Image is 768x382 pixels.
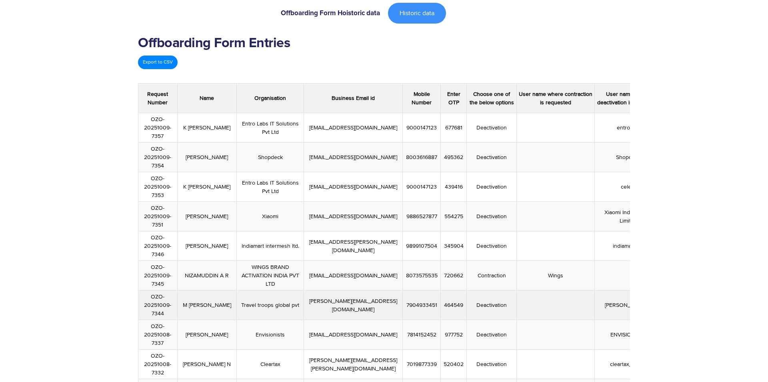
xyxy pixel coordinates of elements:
[237,202,304,231] td: Xiaomi
[177,350,237,379] td: [PERSON_NAME] N
[467,350,517,379] td: Deactivation
[467,172,517,202] td: Deactivation
[138,261,178,290] td: OZO-20251009-7345
[402,113,440,143] td: 9000147123
[402,172,440,202] td: 9000147123
[467,143,517,172] td: Deactivation
[595,350,662,379] td: cleartax_ccaas
[402,350,440,379] td: 7019877339
[595,320,662,350] td: ENVISIONISTS
[441,84,467,113] th: Enter OTP
[402,261,440,290] td: 8073575535
[402,84,440,113] th: Mobile Number
[138,320,178,350] td: OZO-20251008-7337
[595,202,662,231] td: Xiaomi India Private Limited
[595,84,662,113] th: User name where deactivation is requested
[177,113,237,143] td: K [PERSON_NAME]
[177,290,237,320] td: M [PERSON_NAME]
[237,231,304,261] td: Indiamart intermesh ltd.
[402,320,440,350] td: 7814152452
[237,143,304,172] td: Shopdeck
[400,10,434,16] span: Historic data
[304,143,403,172] td: [EMAIL_ADDRESS][DOMAIN_NAME]
[304,84,403,113] th: Business Email id
[441,202,467,231] td: 554275
[177,84,237,113] th: Name
[142,10,380,17] h6: Offboarding Form Hoistoric data
[304,172,403,202] td: [EMAIL_ADDRESS][DOMAIN_NAME]
[237,320,304,350] td: Envisionists
[595,290,662,320] td: [PERSON_NAME] S
[441,290,467,320] td: 464549
[441,143,467,172] td: 495362
[516,261,594,290] td: Wings
[441,231,467,261] td: 345904
[138,36,630,52] h2: Offboarding Form Entries
[441,320,467,350] td: 977752
[138,202,178,231] td: OZO-20251009-7351
[138,84,178,113] th: Request Number
[467,290,517,320] td: Deactivation
[467,202,517,231] td: Deactivation
[138,350,178,379] td: OZO-20251008-7332
[304,231,403,261] td: [EMAIL_ADDRESS][PERSON_NAME][DOMAIN_NAME]
[237,84,304,113] th: Organisation
[441,113,467,143] td: 677681
[441,350,467,379] td: 520402
[138,113,178,143] td: OZO-20251009-7357
[467,113,517,143] td: Deactivation
[177,202,237,231] td: [PERSON_NAME]
[402,290,440,320] td: 7904933451
[177,172,237,202] td: K [PERSON_NAME]
[441,172,467,202] td: 439416
[304,290,403,320] td: [PERSON_NAME][EMAIL_ADDRESS][DOMAIN_NAME]
[237,172,304,202] td: Entro Labs IT Solutions Pvt Ltd
[237,113,304,143] td: Entro Labs IT Solutions Pvt Ltd
[467,84,517,113] th: Choose one of the below options
[138,231,178,261] td: OZO-20251009-7346
[237,290,304,320] td: Travel troops global pvt
[516,84,594,113] th: User name where contraction is requested
[177,320,237,350] td: [PERSON_NAME]
[441,261,467,290] td: 720662
[304,261,403,290] td: [EMAIL_ADDRESS][DOMAIN_NAME]
[138,290,178,320] td: OZO-20251009-7344
[138,143,178,172] td: OZO-20251009-7354
[467,261,517,290] td: Contraction
[595,143,662,172] td: Shopdeck
[402,231,440,261] td: 9899107504
[177,231,237,261] td: [PERSON_NAME]
[595,231,662,261] td: indiamart_cc
[304,320,403,350] td: [EMAIL_ADDRESS][DOMAIN_NAME]
[177,143,237,172] td: [PERSON_NAME]
[237,261,304,290] td: WINGS BRAND ACTIVATION INDIA PVT LTD
[402,143,440,172] td: 8003616887
[595,113,662,143] td: entrolabs
[177,261,237,290] td: NIZAMUDDIN A R
[304,202,403,231] td: [EMAIL_ADDRESS][DOMAIN_NAME]
[304,113,403,143] td: [EMAIL_ADDRESS][DOMAIN_NAME]
[138,172,178,202] td: OZO-20251009-7353
[388,3,446,24] a: Historic data
[402,202,440,231] td: 9886527877
[138,56,178,69] a: Export to CSV
[595,172,662,202] td: celekt
[467,320,517,350] td: Deactivation
[237,350,304,379] td: Cleartax
[304,350,403,379] td: [PERSON_NAME][EMAIL_ADDRESS][PERSON_NAME][DOMAIN_NAME]
[467,231,517,261] td: Deactivation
